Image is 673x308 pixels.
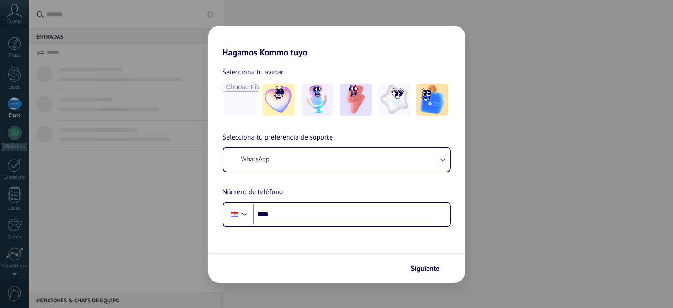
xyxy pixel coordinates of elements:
[263,84,295,116] img: -1.jpeg
[223,66,284,78] span: Selecciona tu avatar
[301,84,333,116] img: -2.jpeg
[416,84,448,116] img: -5.jpeg
[407,261,452,276] button: Siguiente
[378,84,410,116] img: -4.jpeg
[223,148,450,172] button: WhatsApp
[241,155,269,164] span: WhatsApp
[208,26,465,58] h2: Hagamos Kommo tuyo
[226,205,243,224] div: Paraguay: + 595
[223,132,333,144] span: Selecciona tu preferencia de soporte
[340,84,372,116] img: -3.jpeg
[223,187,283,198] span: Número de teléfono
[411,265,440,272] span: Siguiente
